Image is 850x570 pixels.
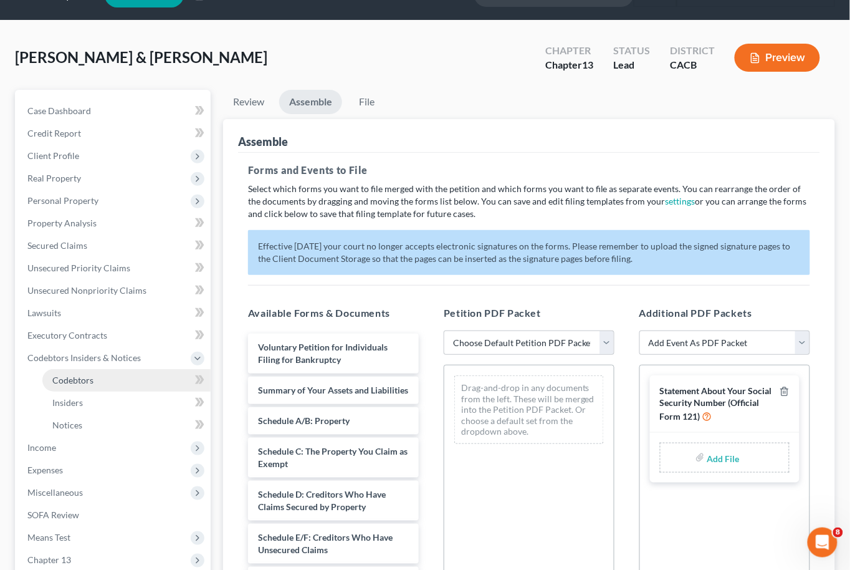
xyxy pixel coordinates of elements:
span: Codebtors [52,375,93,385]
a: Credit Report [17,122,211,145]
div: Assemble [238,134,288,149]
div: so usually I prepare the petition with the signature pages as like one packet [45,370,239,410]
button: Emoji picker [19,408,29,418]
a: Codebtors [42,369,211,392]
a: Property Analysis [17,212,211,234]
div: Drag-and-drop in any documents from the left. These will be merged into the Petition PDF Packet. ... [454,375,604,444]
span: 8 [833,528,843,538]
div: joined the conversation [54,210,212,221]
div: Hi [PERSON_NAME]! I am a little confused by your question and not sure what you mean by "break it... [20,243,194,353]
span: Credit Report [27,128,81,138]
div: James says… [10,207,239,236]
a: Notices [42,414,211,437]
div: so usually I prepare the petition with the signature pages as like one packet [55,378,229,402]
a: SOFA Review [17,504,211,526]
span: Expenses [27,465,63,475]
button: Gif picker [39,408,49,418]
button: Start recording [79,408,89,418]
span: Codebtors Insiders & Notices [27,352,141,363]
div: District [670,44,715,58]
a: settings [666,196,695,206]
button: Upload attachment [59,408,69,418]
h5: Available Forms & Documents [248,306,419,321]
h5: Forms and Events to File [248,163,810,178]
a: Secured Claims [17,234,211,257]
span: Case Dashboard [27,105,91,116]
div: Chapter [545,58,593,72]
a: Review [223,90,274,114]
div: James says… [10,236,239,370]
div: Status [613,44,650,58]
div: Downloading Forms [39,87,239,120]
a: File [347,90,387,114]
div: Jenn says… [10,370,239,411]
div: Chapter [545,44,593,58]
span: Schedule C: The Property You Claim as Exempt [258,446,408,469]
a: Assemble [279,90,342,114]
div: Lead [613,58,650,72]
span: Income [27,442,56,453]
span: Personal Property [27,195,98,206]
span: Chapter 13 [27,554,71,565]
textarea: Message… [11,382,239,403]
span: Client Profile [27,150,79,161]
span: Property Analysis [27,218,97,228]
span: Unsecured Priority Claims [27,263,130,273]
span: Schedule A/B: Property [258,415,350,426]
span: Schedule D: Creditors Who Have Claims Secured by Property [258,489,386,512]
span: Voluntary Petition for Individuals Filing for Bankruptcy [258,342,388,365]
a: More in the Help Center [39,166,239,196]
strong: All Cases View [51,65,122,75]
p: Select which forms you want to file merged with the petition and which forms you want to file as ... [248,183,810,220]
button: Preview [735,44,820,72]
a: Case Dashboard [17,100,211,122]
span: Petition PDF Packet [444,307,541,319]
span: More in the Help Center [86,176,204,186]
span: SOFA Review [27,510,79,520]
img: Profile image for James [36,7,55,27]
strong: Downloading Forms [51,98,148,108]
strong: Download & Print Forms/Schedules [51,131,138,154]
span: Miscellaneous [27,487,83,498]
button: go back [8,5,32,29]
div: Operator says… [10,53,239,207]
span: Executory Contracts [27,330,107,341]
div: CACB [670,58,715,72]
span: Unsecured Nonpriority Claims [27,285,146,296]
iframe: Intercom live chat [808,528,838,558]
div: Download & Print Forms/Schedules [39,120,239,166]
span: Secured Claims [27,240,87,251]
span: Insiders [52,397,83,408]
span: Means Test [27,532,70,543]
p: Active [60,16,85,28]
a: Lawsuits [17,302,211,324]
p: Effective [DATE] your court no longer accepts electronic signatures on the forms. Please remember... [248,230,810,275]
span: Statement About Your Social Security Number (Official Form 121) [660,385,772,421]
span: Schedule E/F: Creditors Who Have Unsecured Claims [258,532,393,555]
a: Unsecured Priority Claims [17,257,211,279]
span: [PERSON_NAME] & [PERSON_NAME] [15,48,267,66]
div: All Cases View [39,54,239,87]
span: Lawsuits [27,307,61,318]
span: Notices [52,420,82,430]
a: Insiders [42,392,211,414]
span: Summary of Your Assets and Liabilities [258,385,408,395]
button: Home [195,5,219,29]
b: [PERSON_NAME] [54,211,123,220]
div: Hi [PERSON_NAME]! I am a little confused by your question and not sure what you mean by "break it... [10,236,204,360]
span: Real Property [27,173,81,183]
a: Unsecured Nonpriority Claims [17,279,211,302]
a: Executory Contracts [17,324,211,347]
button: Send a message… [214,403,234,423]
h5: Additional PDF Packets [639,306,810,321]
span: 13 [582,59,593,70]
img: Profile image for Operator [10,171,30,191]
img: Profile image for James [37,209,50,221]
h1: [PERSON_NAME] [60,6,141,16]
div: Close [219,5,241,27]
